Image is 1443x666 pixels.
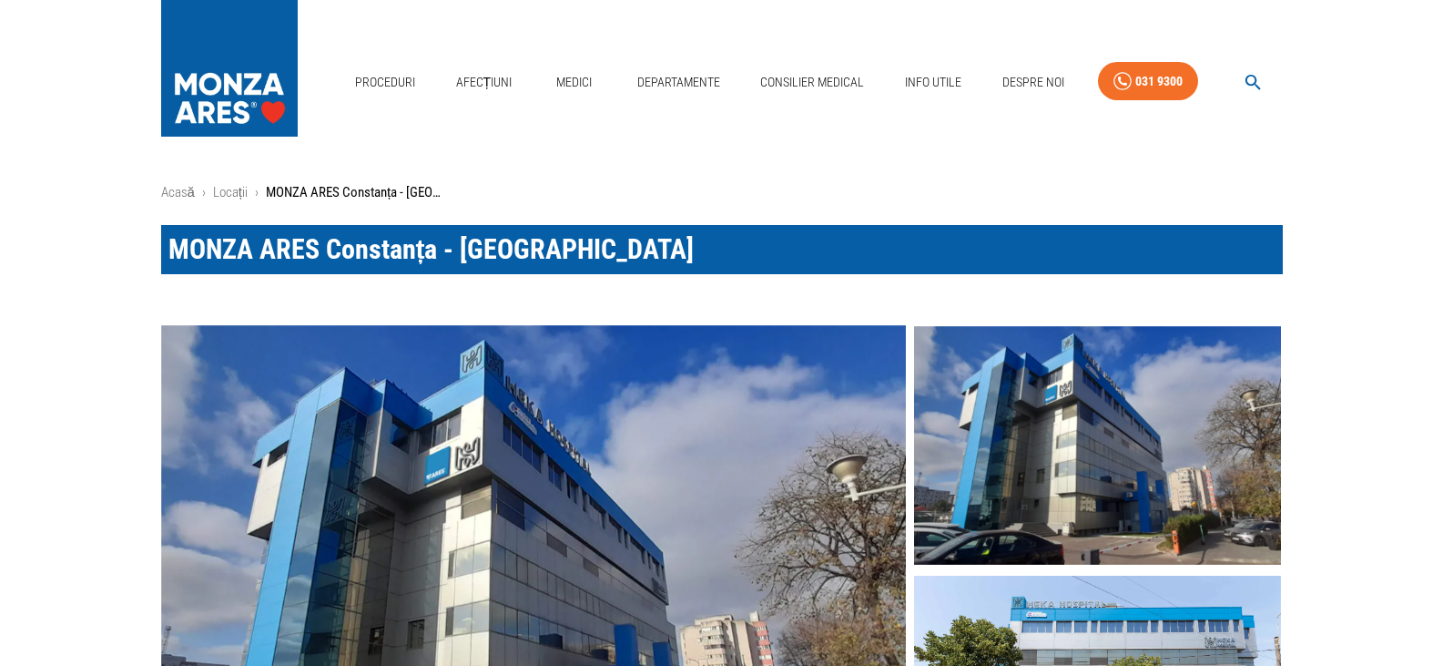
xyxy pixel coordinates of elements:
[348,64,422,101] a: Proceduri
[753,64,871,101] a: Consilier Medical
[1098,62,1198,101] a: 031 9300
[630,64,727,101] a: Departamente
[266,182,448,203] p: MONZA ARES Constanța - [GEOGRAPHIC_DATA]
[161,184,195,200] a: Acasă
[898,64,969,101] a: Info Utile
[995,64,1072,101] a: Despre Noi
[449,64,520,101] a: Afecțiuni
[255,182,259,203] li: ›
[213,184,248,200] a: Locații
[202,182,206,203] li: ›
[168,233,695,265] span: MONZA ARES Constanța - [GEOGRAPHIC_DATA]
[161,182,1283,203] nav: breadcrumb
[545,64,604,101] a: Medici
[1135,70,1183,93] div: 031 9300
